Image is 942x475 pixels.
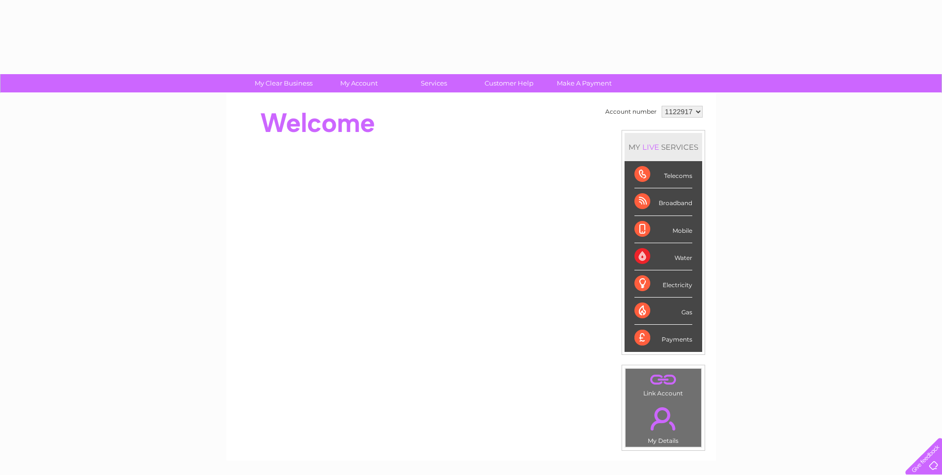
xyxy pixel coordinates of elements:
div: Telecoms [634,161,692,188]
a: Services [393,74,475,92]
div: MY SERVICES [625,133,702,161]
div: Mobile [634,216,692,243]
td: Link Account [625,368,702,399]
a: . [628,401,699,436]
a: . [628,371,699,389]
div: Electricity [634,270,692,298]
div: Water [634,243,692,270]
a: Customer Help [468,74,550,92]
a: My Clear Business [243,74,324,92]
div: Gas [634,298,692,325]
td: My Details [625,399,702,447]
div: Payments [634,325,692,351]
div: LIVE [640,142,661,152]
td: Account number [603,103,659,120]
a: Make A Payment [543,74,625,92]
a: My Account [318,74,400,92]
div: Broadband [634,188,692,216]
